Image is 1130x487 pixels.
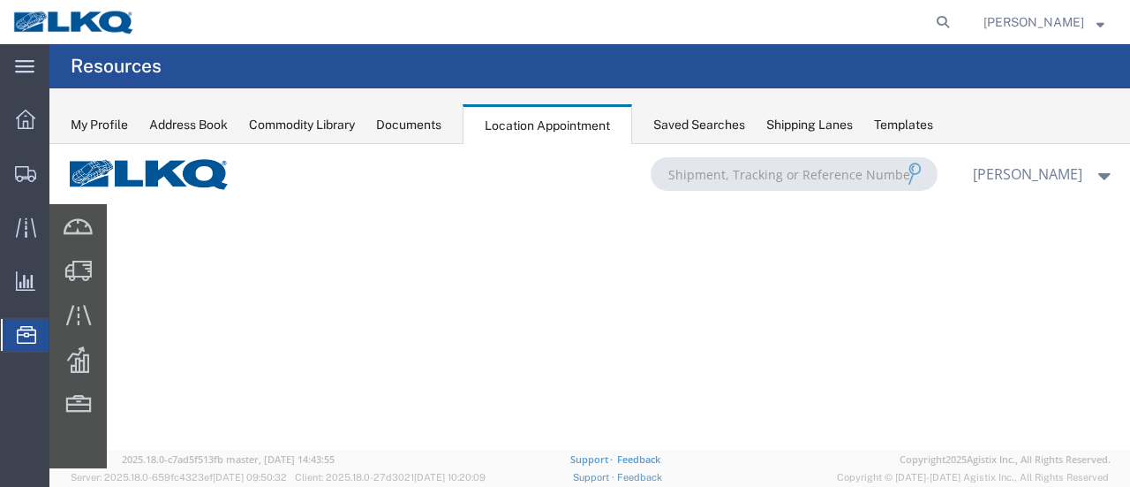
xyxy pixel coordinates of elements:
[249,116,355,134] div: Commodity Library
[983,12,1084,32] span: Marc Metzger
[463,104,632,145] div: Location Appointment
[149,116,228,134] div: Address Book
[573,472,617,483] a: Support
[766,116,853,134] div: Shipping Lanes
[414,472,486,483] span: [DATE] 10:20:09
[295,472,486,483] span: Client: 2025.18.0-27d3021
[71,472,287,483] span: Server: 2025.18.0-659fc4323ef
[617,472,662,483] a: Feedback
[874,116,933,134] div: Templates
[983,11,1105,33] button: [PERSON_NAME]
[71,116,128,134] div: My Profile
[71,44,162,88] h4: Resources
[376,116,441,134] div: Documents
[12,9,136,35] img: logo
[49,144,1130,468] iframe: FS Legacy Container
[653,116,745,134] div: Saved Searches
[837,470,1109,485] span: Copyright © [DATE]-[DATE] Agistix Inc., All Rights Reserved
[213,472,287,483] span: [DATE] 09:50:32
